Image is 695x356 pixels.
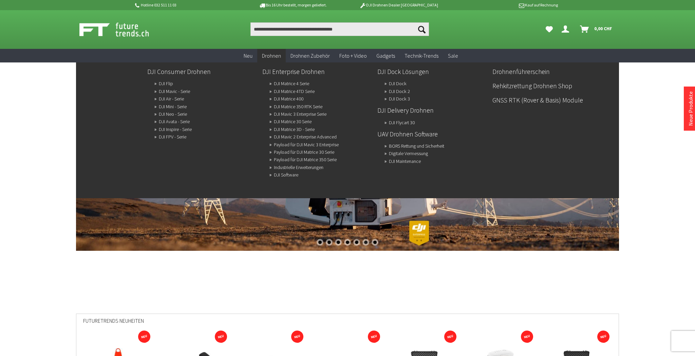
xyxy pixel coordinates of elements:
a: DJI Matrice 350 RTK Serie [274,102,322,111]
div: 6 [362,239,369,246]
div: 3 [335,239,342,246]
a: DJI Flip [159,79,173,88]
div: 4 [344,239,351,246]
a: DJI Dock Lösungen [377,66,487,77]
a: Sale [443,49,463,63]
p: Kauf auf Rechnung [452,1,558,9]
a: DJI Mavic 3 Enterprise Serie [274,109,326,119]
div: 7 [372,239,378,246]
a: Industrielle Erweiterungen [274,163,323,172]
a: Dein Konto [559,22,575,36]
a: DJI Dock 2 [389,87,410,96]
div: 2 [326,239,333,246]
a: Drohnen [257,49,286,63]
a: DJI Software [274,170,298,180]
span: Neu [244,52,252,59]
a: Drohnen Zubehör [286,49,335,63]
a: DJI Delivery Drohnen [377,105,487,116]
a: Neue Produkte [687,91,694,126]
a: UAV Drohnen Software [377,128,487,140]
span: Gadgets [376,52,395,59]
a: DJI Mini - Serie [159,102,187,111]
a: DJI Mavic 2 Enterprise Advanced [274,132,337,142]
p: Hotline 032 511 11 03 [134,1,240,9]
a: DJI Flycart 30 [389,118,415,127]
a: Warenkorb [577,22,616,36]
a: DJI Matrice 400 [274,94,303,104]
a: Neu [239,49,257,63]
span: Drohnen [262,52,281,59]
a: Payload für DJI Matrice 350 Serie [274,155,337,164]
p: Bis 16 Uhr bestellt, morgen geliefert. [240,1,345,9]
span: Drohnen Zubehör [290,52,330,59]
a: DJI Dock [389,79,407,88]
a: DJI Enterprise Drohnen [262,66,372,77]
a: DJI FPV - Serie [159,132,186,142]
span: Technik-Trends [405,52,438,59]
a: DJI Matrice 4TD Serie [274,87,315,96]
a: Payload für DJI Matrice 30 Serie [274,147,334,157]
a: DJI Air - Serie [159,94,184,104]
a: DJI Avata - Serie [159,117,190,126]
div: Futuretrends Neuheiten [83,314,612,333]
span: Sale [448,52,458,59]
input: Produkt, Marke, Kategorie, EAN, Artikelnummer… [250,22,429,36]
a: DJI Maintenance [389,156,421,166]
a: Gadgets [372,49,400,63]
a: Digitale Vermessung [389,149,428,158]
span: 0,00 CHF [594,23,612,34]
a: DJI Matrice 4 Serie [274,79,309,88]
a: DJI Inspire - Serie [159,125,192,134]
span: Foto + Video [339,52,367,59]
a: Foto + Video [335,49,372,63]
a: Payload für DJI Mavic 3 Enterprise [274,140,339,149]
a: DJI Dock 3 [389,94,410,104]
a: GNSS RTK (Rover & Basis) Module [492,94,602,106]
p: DJI Drohnen Dealer [GEOGRAPHIC_DATA] [346,1,452,9]
a: DJI Mavic - Serie [159,87,190,96]
button: Suchen [415,22,429,36]
a: BORS Rettung und Sicherheit [389,141,444,151]
a: Meine Favoriten [542,22,556,36]
a: DJI Matrice 3D - Serie [274,125,315,134]
a: DJI Neo - Serie [159,109,187,119]
a: Drohnenführerschein [492,66,602,77]
div: 5 [353,239,360,246]
a: DJI Matrice 30 Serie [274,117,312,126]
a: Technik-Trends [400,49,443,63]
div: 1 [317,239,323,246]
a: DJI Consumer Drohnen [147,66,257,77]
img: Shop Futuretrends - zur Startseite wechseln [79,21,164,38]
a: Rehkitzrettung Drohnen Shop [492,80,602,92]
